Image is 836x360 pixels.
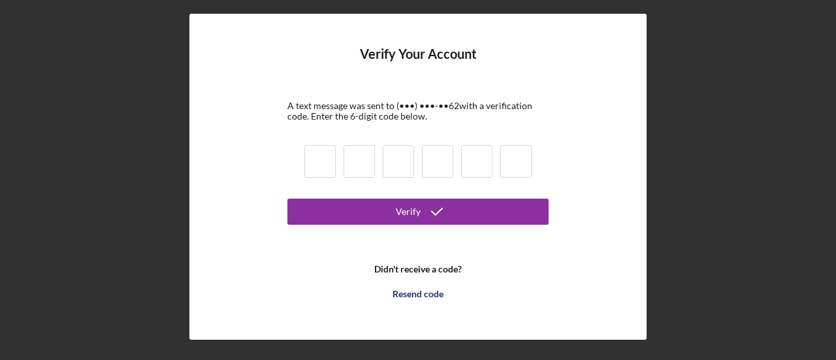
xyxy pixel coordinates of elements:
[287,281,549,307] button: Resend code
[287,199,549,225] button: Verify
[287,101,549,122] div: A text message was sent to (•••) •••-•• 62 with a verification code. Enter the 6-digit code below.
[360,46,477,81] h4: Verify Your Account
[374,264,462,274] b: Didn't receive a code?
[393,281,443,307] div: Resend code
[396,199,421,225] div: Verify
